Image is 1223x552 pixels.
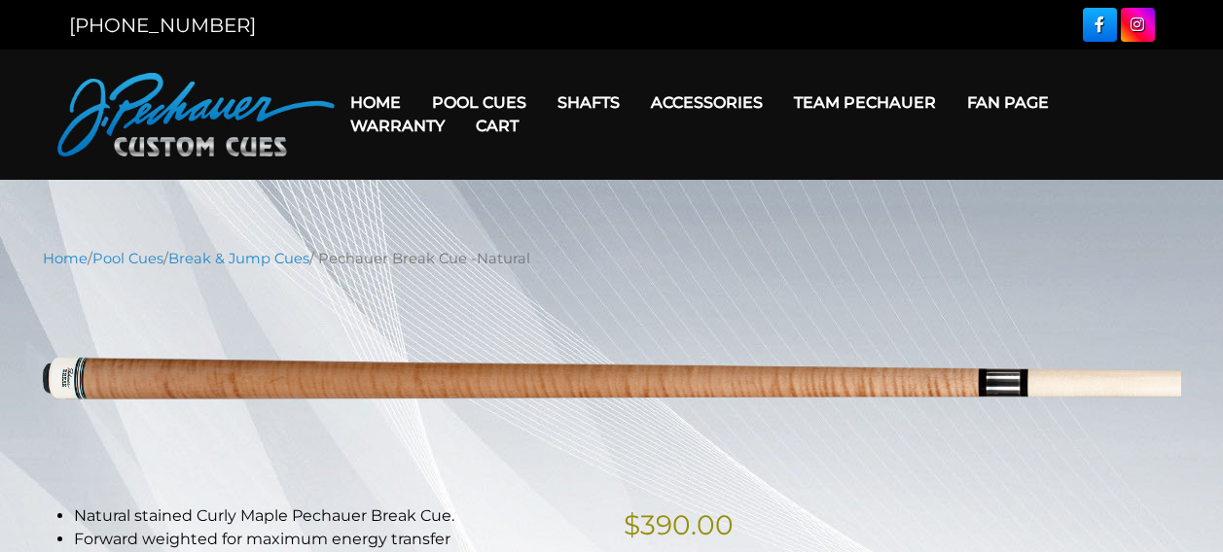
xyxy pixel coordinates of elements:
[74,528,600,551] li: Forward weighted for maximum energy transfer
[43,284,1181,473] img: pechauer-break-natural-new.png
[335,78,416,127] a: Home
[624,508,734,541] bdi: 390.00
[635,78,778,127] a: Accessories
[542,78,635,127] a: Shafts
[952,78,1064,127] a: Fan Page
[43,248,1181,269] nav: Breadcrumb
[168,250,309,267] a: Break & Jump Cues
[624,508,640,541] span: $
[460,101,534,151] a: Cart
[416,78,542,127] a: Pool Cues
[43,250,88,267] a: Home
[57,73,335,156] img: Pechauer Custom Cues
[92,250,163,267] a: Pool Cues
[335,101,460,151] a: Warranty
[69,14,256,37] a: [PHONE_NUMBER]
[778,78,952,127] a: Team Pechauer
[74,504,600,528] li: Natural stained Curly Maple Pechauer Break Cue.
